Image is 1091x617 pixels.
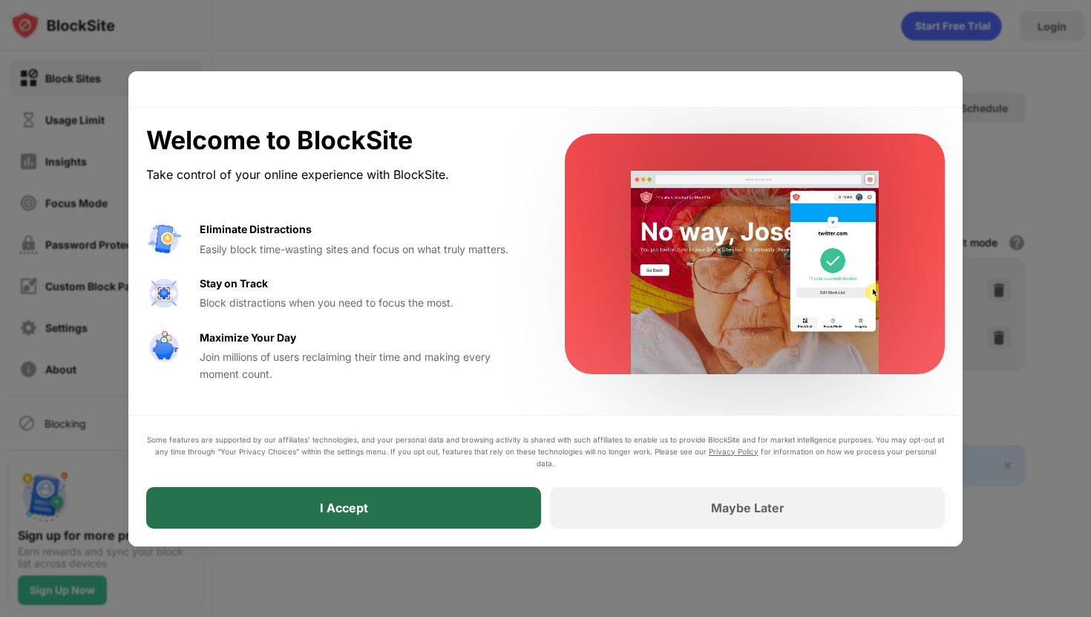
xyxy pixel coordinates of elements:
[320,500,368,515] div: I Accept
[146,221,182,257] img: value-avoid-distractions.svg
[709,447,759,456] a: Privacy Policy
[200,330,296,346] div: Maximize Your Day
[146,125,529,156] div: Welcome to BlockSite
[200,295,529,311] div: Block distractions when you need to focus the most.
[146,434,945,469] div: Some features are supported by our affiliates’ technologies, and your personal data and browsing ...
[200,349,529,382] div: Join millions of users reclaiming their time and making every moment count.
[146,275,182,311] img: value-focus.svg
[200,221,312,238] div: Eliminate Distractions
[711,500,784,515] div: Maybe Later
[146,330,182,365] img: value-safe-time.svg
[200,275,268,292] div: Stay on Track
[146,164,529,186] div: Take control of your online experience with BlockSite.
[200,241,529,258] div: Easily block time-wasting sites and focus on what truly matters.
